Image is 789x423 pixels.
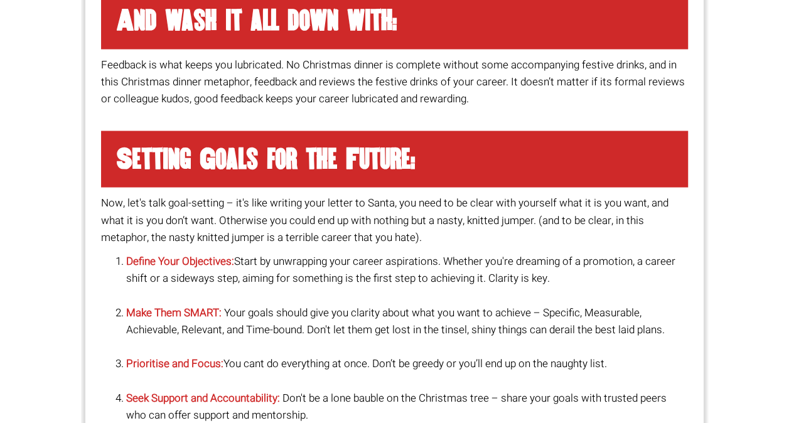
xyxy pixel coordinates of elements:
p: Feedback is what keeps you lubricated. No Christmas dinner is complete without some accompanying ... [101,56,688,124]
strong: And wash it all down with: [117,5,398,36]
li: Your goals should give you clarity about what you want to achieve – Specific, Measurable, Achieva... [126,304,688,355]
li: You cant do everything at once. Don’t be greedy or you’ll end up on the naughty list. [126,355,688,388]
strong: Seek Support and Accountability: [126,390,280,405]
strong: Define Your Objectives: [126,253,234,269]
strong: Prioritise and Focus: [126,355,223,371]
strong: Make Them SMART: [126,304,222,320]
li: Start by unwrapping your career aspirations. Whether you're dreaming of a promotion, a career shi... [126,252,688,304]
strong: Setting Goals for the Future: [117,143,416,174]
p: Now, let's talk goal-setting – it's like writing your letter to Santa, you need to be clear with ... [101,194,688,245]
